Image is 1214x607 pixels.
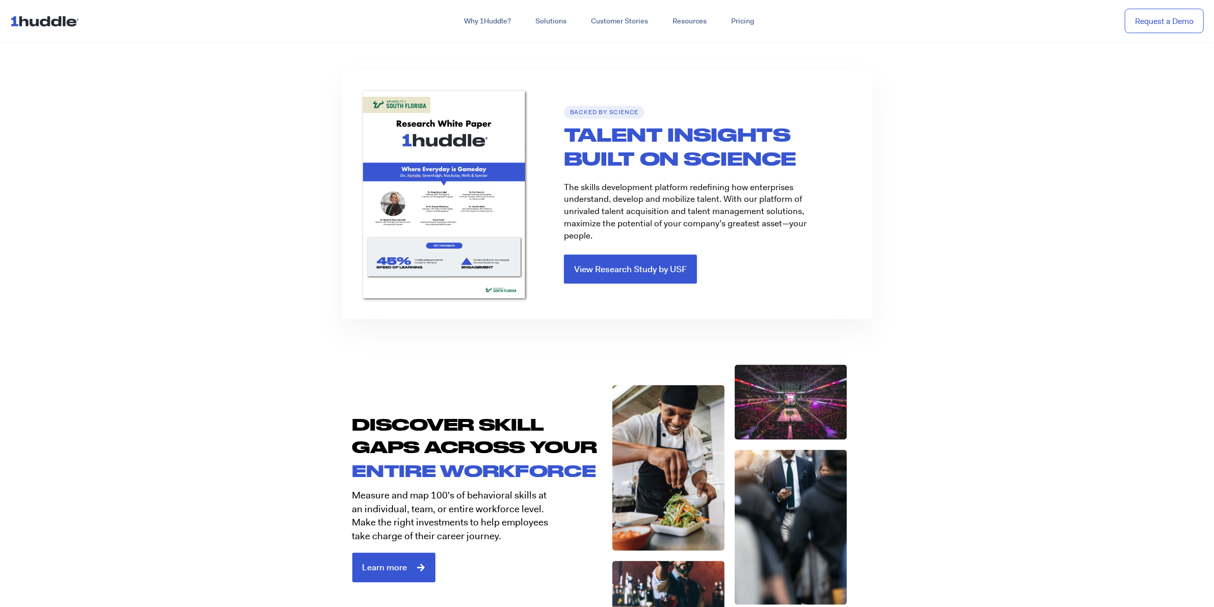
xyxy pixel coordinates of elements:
img: home-suit [735,450,847,605]
p: The skills development platform redefining how enterprises understand, develop and mobilize talen... [564,181,832,242]
a: View Research Study by USF [564,255,697,284]
a: Learn more [352,553,435,583]
img: Home-event [735,365,847,440]
h2: ENTIRE WORKFORCE [352,463,607,479]
a: Resources [660,12,719,31]
h2: TALENT INSIGHTS BUILT ON SCIENCE [564,123,872,171]
a: Solutions [523,12,579,31]
img: ... [10,11,83,31]
span: Learn more [363,563,407,572]
a: Why 1Huddle? [452,12,523,31]
a: Request a Demo [1125,9,1204,34]
h6: backed by science [564,106,645,119]
img: USF study cover 2 [355,81,533,309]
h2: Discover Skill Gaps Across Your [352,413,607,458]
p: Measure and map 100's of behavioral skills at an individual, team, or entire workforce level. Mak... [352,489,554,543]
a: Customer Stories [579,12,660,31]
a: Pricing [719,12,766,31]
img: kitchen [612,385,725,551]
span: View Research Study by USF [574,265,687,274]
